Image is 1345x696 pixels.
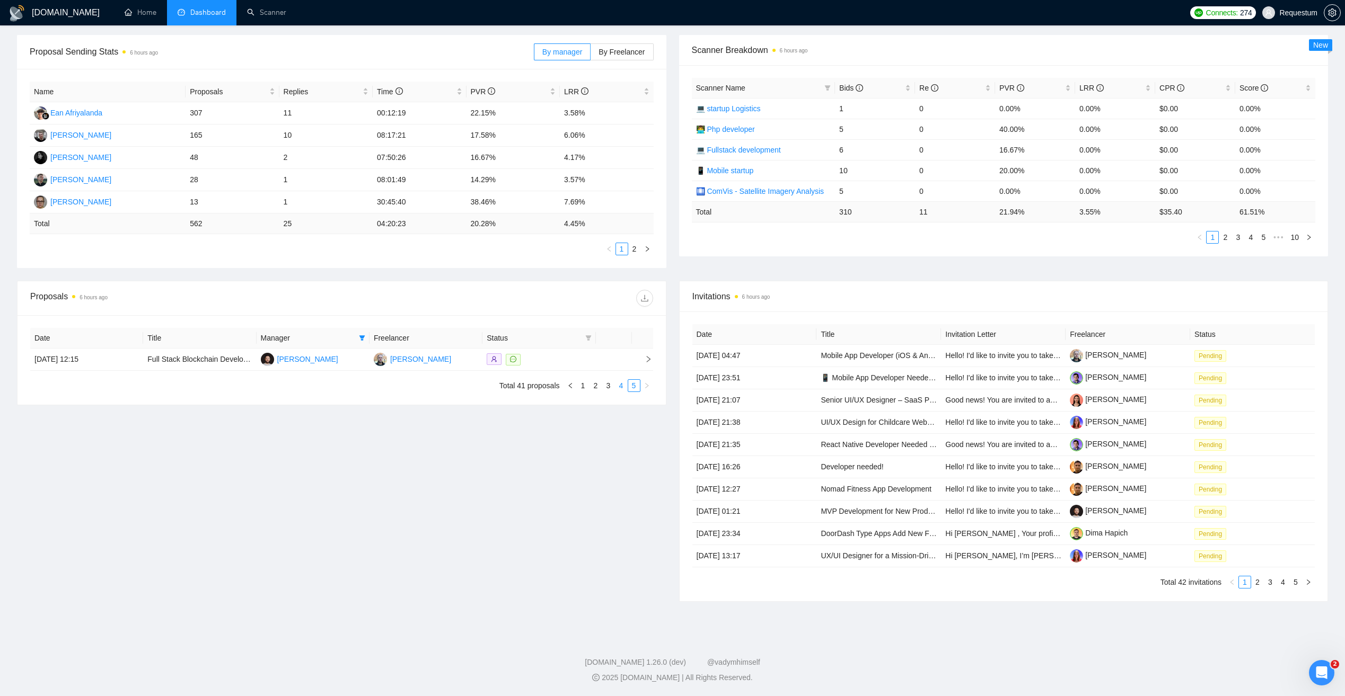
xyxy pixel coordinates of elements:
[564,379,577,392] li: Previous Page
[603,243,616,255] li: Previous Page
[560,102,654,124] td: 3.58%
[644,246,650,252] span: right
[915,98,995,119] td: 0
[1070,484,1146,493] a: [PERSON_NAME]
[467,169,560,191] td: 14.29%
[821,551,1052,560] a: UX/UI Designer for a Mission-Driven Wellness Website (Figma Expert)
[34,129,47,142] img: VL
[821,351,1047,360] a: Mobile App Developer (iOS & Android) for Firearm Training MVP App
[373,124,466,147] td: 08:17:21
[247,8,286,17] a: searchScanner
[1194,550,1226,562] span: Pending
[1257,231,1270,244] li: 5
[1070,506,1146,515] a: [PERSON_NAME]
[816,367,941,389] td: 📱 Mobile App Developer Needed – Build Paid Subscription App (iOS + Android)
[1070,349,1083,362] img: c1CX0sMpPSPmItT_3JTUBGNBJRtr8K1-x_-NQrKhniKpWRSneU7vS7muc6DFkfA-qr
[1219,231,1232,244] li: 2
[1194,440,1230,449] a: Pending
[816,456,941,478] td: Developer needed!
[816,434,941,456] td: React Native Developer Needed for Cross-Platform Mobile App (iOS & Android)
[1264,576,1276,588] a: 3
[357,330,367,346] span: filter
[835,201,915,222] td: 310
[488,87,495,95] span: info-circle
[1075,98,1155,119] td: 0.00%
[370,328,482,349] th: Freelancer
[261,354,338,363] a: AB[PERSON_NAME]
[821,529,1135,538] a: DoorDash Type Apps Add New Features Adding Farmers To Our Restaurants & Grocers Sellers
[615,379,628,392] li: 4
[560,213,654,234] td: 4.45 %
[941,324,1066,345] th: Invitation Letter
[1070,440,1146,448] a: [PERSON_NAME]
[1309,660,1334,685] iframe: Intercom live chat
[491,356,497,362] span: user-add
[1194,8,1203,17] img: upwork-logo.png
[510,356,516,362] span: message
[835,160,915,181] td: 10
[1239,576,1251,588] a: 1
[560,124,654,147] td: 6.06%
[186,82,279,102] th: Proposals
[821,418,1026,426] a: UI/UX Design for Childcare Website in [GEOGRAPHIC_DATA]
[692,345,817,367] td: [DATE] 04:47
[50,151,111,163] div: [PERSON_NAME]
[1190,324,1315,345] th: Status
[30,290,341,307] div: Proposals
[1232,231,1244,244] li: 3
[692,456,817,478] td: [DATE] 16:26
[835,98,915,119] td: 1
[279,147,373,169] td: 2
[1235,98,1315,119] td: 0.00%
[1155,160,1235,181] td: $0.00
[1194,372,1226,384] span: Pending
[1070,373,1146,381] a: [PERSON_NAME]
[1235,160,1315,181] td: 0.00%
[257,328,370,349] th: Manager
[1206,7,1238,19] span: Connects:
[602,379,615,392] li: 3
[1287,231,1302,243] a: 10
[1277,576,1289,588] li: 4
[637,294,653,302] span: download
[1194,373,1230,382] a: Pending
[279,213,373,234] td: 25
[261,353,274,366] img: AB
[603,243,616,255] button: left
[186,213,279,234] td: 562
[1245,231,1256,243] a: 4
[931,84,938,92] span: info-circle
[1155,139,1235,160] td: $0.00
[1265,9,1272,16] span: user
[499,379,560,392] li: Total 41 proposals
[261,332,355,344] span: Manager
[1194,507,1230,515] a: Pending
[373,147,466,169] td: 07:50:26
[1070,395,1146,404] a: [PERSON_NAME]
[1194,484,1226,495] span: Pending
[1244,231,1257,244] li: 4
[1075,160,1155,181] td: 0.00%
[1194,461,1226,473] span: Pending
[590,379,602,392] li: 2
[839,84,863,92] span: Bids
[696,187,824,195] a: 🛄 ComVis - Satellite Imagery Analysis
[467,213,560,234] td: 20.28 %
[1238,576,1251,588] li: 1
[395,87,403,95] span: info-circle
[995,160,1075,181] td: 20.00%
[816,412,941,434] td: UI/UX Design for Childcare Website in Figma
[1194,529,1230,538] a: Pending
[284,86,361,97] span: Replies
[995,119,1075,139] td: 40.00%
[821,507,964,515] a: MVP Development for New Product Launch
[1155,119,1235,139] td: $0.00
[34,197,111,206] a: IK[PERSON_NAME]
[1303,231,1315,244] li: Next Page
[915,139,995,160] td: 0
[641,243,654,255] li: Next Page
[1070,371,1083,385] img: c1qrm7vV4WvEeVS0e--M40JV3Z1lcNt3CycQ4ky34xw_WCwHbmw3i7BZVjR_wyEgGO
[1155,201,1235,222] td: $ 35.40
[467,147,560,169] td: 16.67%
[1070,394,1083,407] img: c1HaziVVVbnu0c2NasnjezSb6LXOIoutgjUNJZcFsvBUdEjYzUEv1Nryfg08A2i7jD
